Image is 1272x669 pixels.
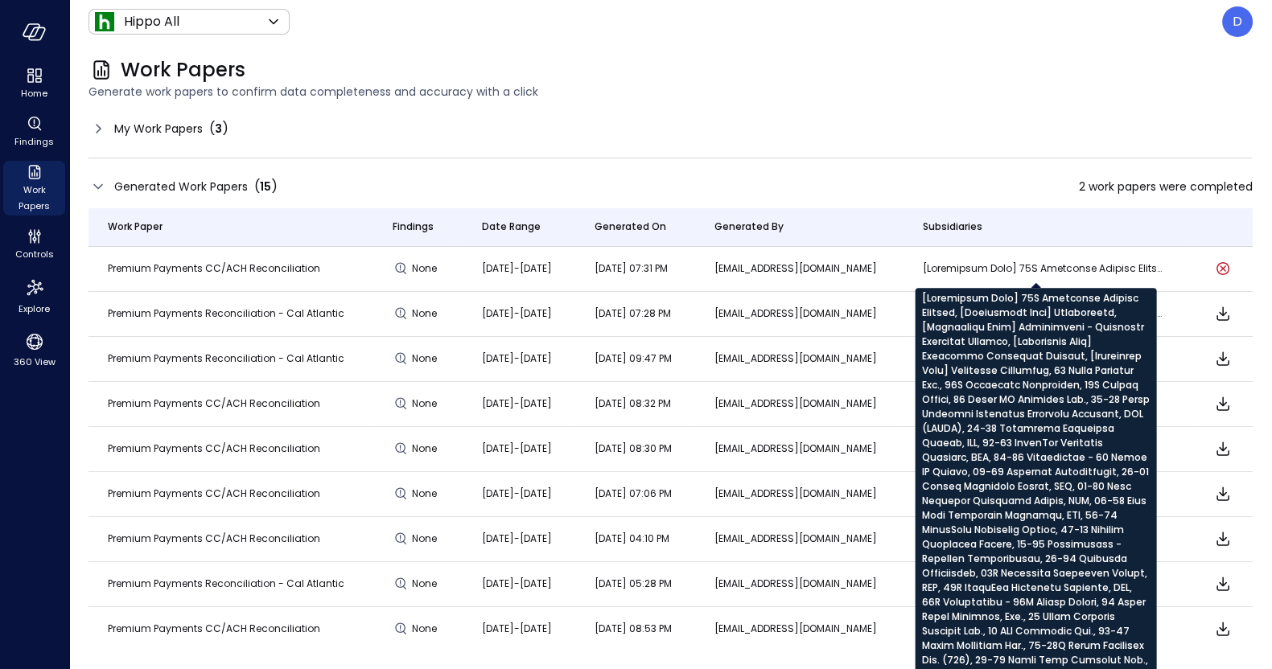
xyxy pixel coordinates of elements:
div: Controls [3,225,65,264]
span: Date Range [482,219,541,235]
span: [DATE]-[DATE] [482,351,552,365]
span: Premium Payments CC/ACH Reconciliation [108,622,320,635]
p: [EMAIL_ADDRESS][DOMAIN_NAME] [714,261,884,277]
p: [EMAIL_ADDRESS][DOMAIN_NAME] [714,306,884,322]
div: 360 View [3,328,65,371]
img: Icon [95,12,114,31]
span: Premium Payments CC/ACH Reconciliation [108,261,320,275]
span: [DATE] 07:31 PM [595,261,668,275]
p: Hippo All [124,12,179,31]
span: Work Papers [121,57,245,83]
span: Home [21,85,47,101]
span: [DATE]-[DATE] [482,532,552,545]
span: None [412,531,441,547]
span: Premium Payments CC/ACH Reconciliation [108,532,320,545]
button: Work paper generation failed [1213,259,1233,278]
span: [DATE] 08:30 PM [595,441,672,455]
span: Download [1213,349,1233,368]
span: Controls [15,246,54,262]
span: [DATE]-[DATE] [482,577,552,590]
span: None [412,486,441,502]
p: [EMAIL_ADDRESS][DOMAIN_NAME] [714,351,884,367]
span: [DATE]-[DATE] [482,396,552,410]
span: [DATE]-[DATE] [482,306,552,320]
div: ( ) [254,177,278,196]
span: Premium Payments Reconciliation - Cal Atlantic [108,577,344,590]
span: [DATE]-[DATE] [482,261,552,275]
span: None [412,576,441,592]
span: [DATE] 09:47 PM [595,351,672,365]
span: [DATE]-[DATE] [482,486,552,500]
span: None [412,306,441,322]
span: Download [1213,619,1233,638]
span: Download [1213,304,1233,323]
div: Dfreeman [1222,6,1253,37]
span: [DATE] 05:28 PM [595,577,672,590]
span: Findings [14,133,54,150]
p: D [1233,12,1242,31]
span: [DATE] 07:06 PM [595,486,672,500]
p: [EMAIL_ADDRESS][DOMAIN_NAME] [714,396,884,412]
span: Download [1213,394,1233,413]
p: [EMAIL_ADDRESS][DOMAIN_NAME] [714,441,884,457]
p: [EMAIL_ADDRESS][DOMAIN_NAME] [714,531,884,547]
span: Explore [19,301,50,317]
span: Download [1213,574,1233,593]
span: Download [1213,484,1233,503]
span: Premium Payments CC/ACH Reconciliation [108,441,320,455]
span: 15 [260,179,271,195]
p: [EMAIL_ADDRESS][DOMAIN_NAME] [714,576,884,592]
span: Premium Payments CC/ACH Reconciliation [108,396,320,410]
span: [DATE] 08:32 PM [595,396,671,410]
span: [DATE]-[DATE] [482,622,552,635]
span: None [412,396,441,412]
span: [DATE]-[DATE] [482,441,552,455]
span: [DATE] 08:53 PM [595,622,672,635]
span: Work Paper [108,219,163,235]
div: Home [3,64,65,103]
span: None [412,351,441,367]
span: None [412,441,441,457]
div: Work Papers [3,161,65,215]
span: My Work Papers [114,120,203,137]
span: Generated By [714,219,784,235]
span: Generate work papers to confirm data completeness and accuracy with a click [89,83,1253,101]
div: Findings [3,113,65,151]
div: Explore [3,273,65,318]
span: Subsidiaries [923,219,982,235]
span: 2 work papers were completed [1079,178,1253,195]
span: Download [1213,529,1233,548]
span: Generated Work Papers [114,178,248,195]
span: Findings [393,219,434,235]
span: Premium Payments Reconciliation - Cal Atlantic [108,351,344,365]
span: 3 [215,121,222,137]
p: [EMAIL_ADDRESS][DOMAIN_NAME] [714,486,884,502]
span: 360 View [14,354,56,370]
span: None [412,261,441,277]
p: [EMAIL_ADDRESS][DOMAIN_NAME] [714,621,884,637]
span: Generated On [595,219,666,235]
span: Download [1213,439,1233,458]
span: None [412,621,441,637]
div: ( ) [209,119,228,138]
span: [DATE] 07:28 PM [595,306,671,320]
span: Premium Payments CC/ACH Reconciliation [108,486,320,500]
span: Premium Payments Reconciliation - Cal Atlantic [108,306,344,320]
span: [DATE] 04:10 PM [595,532,669,545]
span: Work Papers [10,182,59,214]
p: [Historical Data] 10C Sojourner Holding Company, [Historical Data] Elimination, [Historical Data]... [923,261,1164,277]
